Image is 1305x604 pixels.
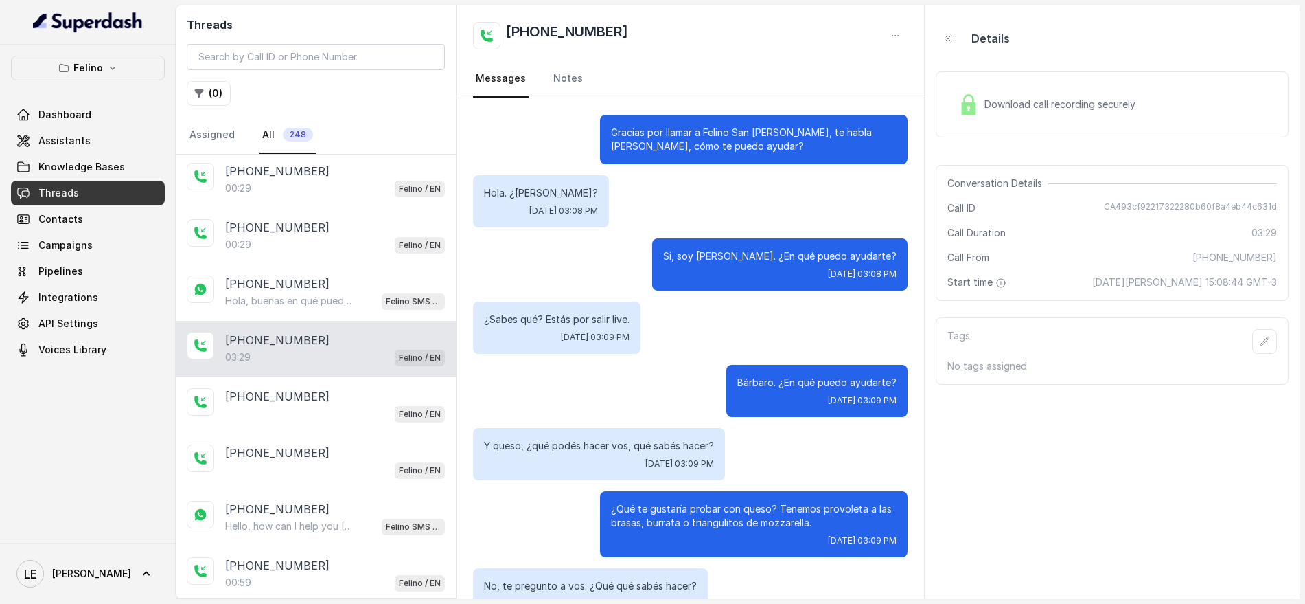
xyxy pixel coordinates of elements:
[386,520,441,534] p: Felino SMS Whatsapp
[529,205,598,216] span: [DATE] 03:08 PM
[38,160,125,174] span: Knowledge Bases
[187,117,238,154] a: Assigned
[11,181,165,205] a: Threads
[1104,201,1277,215] span: CA493cf92217322280b60f8a4eb44c631d
[971,30,1010,47] p: Details
[984,98,1141,111] span: Download call recording securely
[506,22,628,49] h2: [PHONE_NUMBER]
[11,337,165,362] a: Voices Library
[225,501,330,517] p: [PHONE_NUMBER]
[399,577,441,590] p: Felino / EN
[947,329,970,354] p: Tags
[611,502,897,530] p: ¿Qué te gustaría probar con queso? Tenemos provoleta a las brasas, burrata o triangulitos de mozz...
[399,407,441,421] p: Felino / EN
[11,555,165,593] a: [PERSON_NAME]
[259,117,316,154] a: All248
[611,126,897,153] p: Gracias por llamar a Felino San [PERSON_NAME], te habla [PERSON_NAME], cómo te puedo ayudar?
[947,177,1048,190] span: Conversation Details
[225,388,330,405] p: [PHONE_NUMBER]
[1092,276,1277,289] span: [DATE][PERSON_NAME] 15:08:44 GMT-3
[11,207,165,232] a: Contacts
[399,351,441,365] p: Felino / EN
[11,128,165,153] a: Assistants
[484,313,630,326] p: ¿Sabes qué? Estás por salir live.
[73,60,103,76] p: Felino
[11,311,165,336] a: API Settings
[225,219,330,236] p: [PHONE_NUMBER]
[1192,251,1277,265] span: [PHONE_NUMBER]
[38,291,98,304] span: Integrations
[473,60,908,98] nav: Tabs
[484,579,697,593] p: No, te pregunto a vos. ¿Qué qué sabés hacer?
[663,249,897,263] p: Si, soy [PERSON_NAME]. ¿En qué puedo ayudarte?
[11,56,165,80] button: Felino
[828,395,897,406] span: [DATE] 03:09 PM
[1251,226,1277,240] span: 03:29
[11,285,165,310] a: Integrations
[225,445,330,461] p: [PHONE_NUMBER]
[225,557,330,574] p: [PHONE_NUMBER]
[225,276,330,292] p: [PHONE_NUMBER]
[38,108,91,122] span: Dashboard
[828,535,897,546] span: [DATE] 03:09 PM
[38,265,83,278] span: Pipelines
[187,16,445,33] h2: Threads
[947,201,975,215] span: Call ID
[11,259,165,284] a: Pipelines
[38,212,83,226] span: Contacts
[551,60,586,98] a: Notes
[225,350,251,364] p: 03:29
[225,294,357,308] p: Hola, buenas en qué puedo ayudarte [DATE]?
[737,376,897,390] p: Bárbaro. ¿En qué puedo ayudarte?
[187,44,445,70] input: Search by Call ID or Phone Number
[187,81,231,106] button: (0)
[473,60,529,98] a: Messages
[561,332,630,343] span: [DATE] 03:09 PM
[38,343,106,357] span: Voices Library
[38,134,91,148] span: Assistants
[11,102,165,127] a: Dashboard
[386,295,441,309] p: Felino SMS Whatsapp
[828,269,897,280] span: [DATE] 03:08 PM
[225,181,251,195] p: 00:29
[399,464,441,478] p: Felino / EN
[484,186,598,200] p: Hola. ¿[PERSON_NAME]?
[187,117,445,154] nav: Tabs
[52,567,131,581] span: [PERSON_NAME]
[484,439,714,453] p: Y queso, ¿qué podés hacer vos, qué sabés hacer?
[947,226,1006,240] span: Call Duration
[958,94,979,115] img: Lock Icon
[225,519,357,533] p: Hello, how can I help you [DATE]?
[947,251,989,265] span: Call From
[947,359,1277,373] p: No tags assigned
[38,186,79,200] span: Threads
[225,163,330,179] p: [PHONE_NUMBER]
[225,576,251,590] p: 00:59
[283,128,313,142] span: 248
[24,567,37,581] text: LE
[33,11,143,33] img: light.svg
[225,332,330,348] p: [PHONE_NUMBER]
[11,155,165,179] a: Knowledge Bases
[38,317,98,331] span: API Settings
[645,458,714,469] span: [DATE] 03:09 PM
[11,233,165,258] a: Campaigns
[947,276,1009,289] span: Start time
[399,238,441,252] p: Felino / EN
[399,182,441,196] p: Felino / EN
[38,238,93,252] span: Campaigns
[225,238,251,251] p: 00:29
